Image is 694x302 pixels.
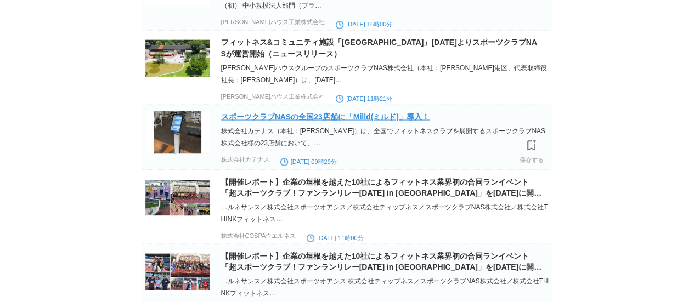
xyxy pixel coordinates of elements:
div: …ルネサンス／株式会社スポーツオアシス 株式会社ティップネス／スポーツクラブNAS株式会社／株式会社THINKフィットネス… [221,275,550,299]
time: [DATE] 16時00分 [336,21,392,27]
p: 株式会社COSPAウエルネス [221,231,296,240]
div: …ルネサンス／株式会社スポーツオアシス／株式会社ティップネス／スポーツクラブNAS株式会社／株式会社THINKフィットネス… [221,201,550,225]
p: [PERSON_NAME]ハウス工業株式会社 [221,92,325,100]
p: 株式会社カテナス [221,155,269,163]
a: スポーツクラブNASの全国23店舗に「Milld(ミルド)」導入！ [221,112,430,121]
a: 保存する [520,136,544,163]
img: 66003-17-6febc08ea24ce022083bc9dc45a28b5c-1000x908.png [145,111,210,153]
time: [DATE] 11時00分 [307,234,363,241]
a: 【開催レポート】企業の垣根を越えた10社によるフィットネス業界初の合同ランイベント「超スポーツクラブ！ファンランリレー[DATE] in [GEOGRAPHIC_DATA]」を[DATE]に開催... [221,251,542,282]
div: [PERSON_NAME]ハウスグループのスポーツクラブNAS株式会社（本社：[PERSON_NAME]港区、代表取締役社長：[PERSON_NAME]）は、[DATE]… [221,61,550,86]
a: 【開催レポート】企業の垣根を越えた10社によるフィットネス業界初の合同ランイベント「超スポーツクラブ！ファンランリレー[DATE] in [GEOGRAPHIC_DATA]」を[DATE]に開催... [221,177,542,208]
img: 9907-352-cdd4bf3a90d03e26b6a91d98034a26f3-980x551.png [145,250,210,293]
time: [DATE] 09時29分 [280,158,337,164]
img: 2296-2272-7c9febddbfda98e18b93e21f1463a8a4-450x258.jpg [145,37,210,79]
img: 46387-32-0ac19f305d6a289e50372cc088730d53-1280x720.jpg [145,176,210,219]
time: [DATE] 11時21分 [336,95,392,101]
p: [PERSON_NAME]ハウス工業株式会社 [221,18,325,26]
div: 株式会社カテナス（本社：[PERSON_NAME]）は、全国でフィットネスクラブを展開するスポーツクラブNAS株式会社様の23店舗において、… [221,124,550,149]
a: フィットネス&コミュニティ施設「[GEOGRAPHIC_DATA]」[DATE]よりスポーツクラブNASが運営開始（ニュースリリース） [221,38,537,58]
